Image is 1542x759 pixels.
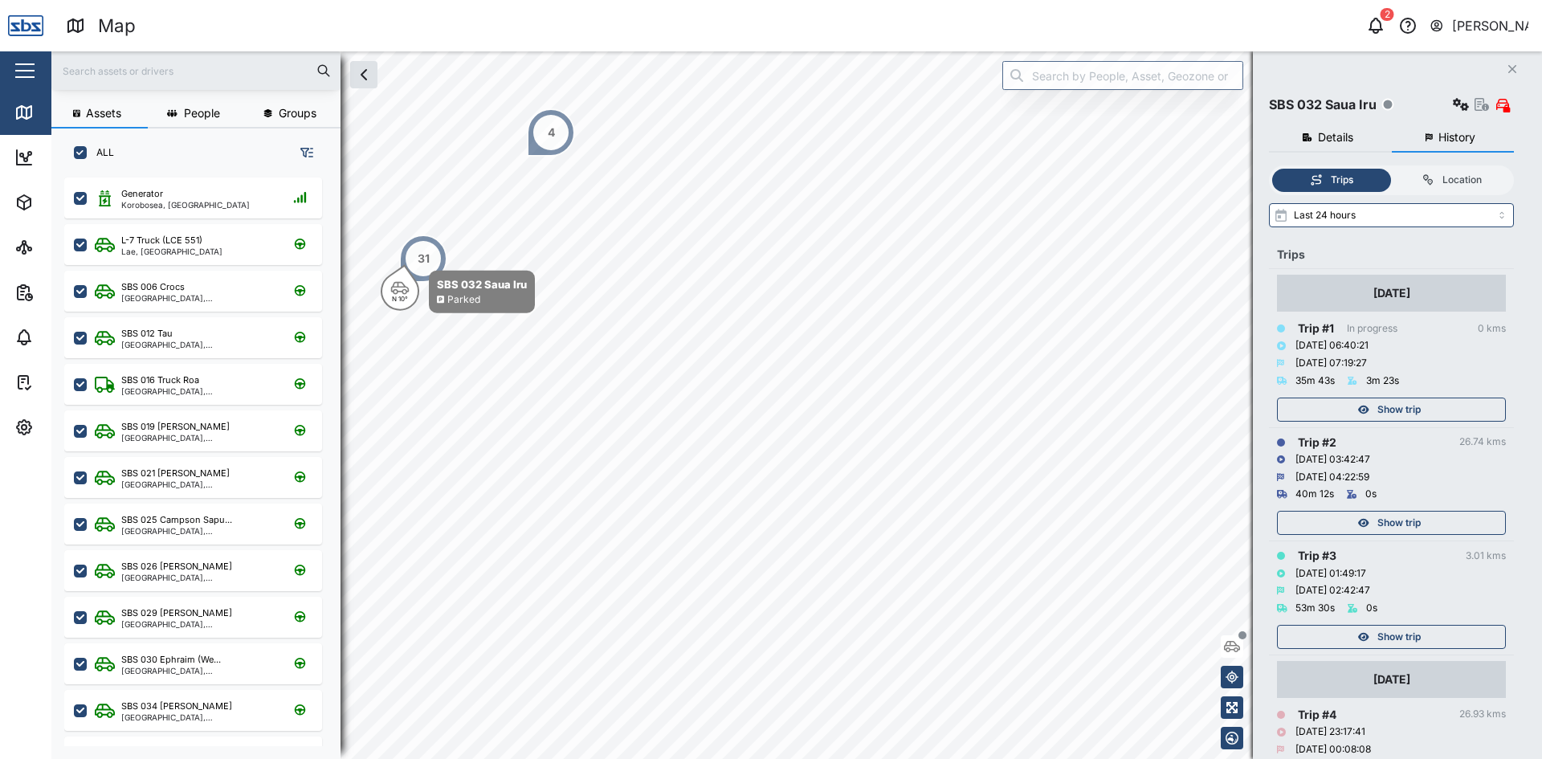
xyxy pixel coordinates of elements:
span: Show trip [1377,626,1421,648]
div: [DATE] 01:49:17 [1295,566,1366,581]
div: Map [42,104,78,121]
div: Map marker [381,271,535,313]
div: SBS 032 Saua Iru [437,276,527,292]
div: 0 kms [1478,321,1506,337]
div: [DATE] 00:08:08 [1295,742,1371,757]
div: Korobosea, [GEOGRAPHIC_DATA] [121,201,250,209]
div: 3.01 kms [1466,549,1506,564]
span: Assets [86,108,121,119]
div: [GEOGRAPHIC_DATA], [GEOGRAPHIC_DATA] [121,713,275,721]
div: 53m 30s [1295,601,1335,616]
div: SBS 030 Ephraim (We... [121,653,221,667]
div: [GEOGRAPHIC_DATA], [GEOGRAPHIC_DATA] [121,620,275,628]
div: [DATE] [1373,671,1410,688]
div: Location [1442,173,1482,188]
div: 35m 43s [1295,373,1335,389]
canvas: Map [51,51,1542,759]
input: Select range [1269,203,1514,227]
div: [PERSON_NAME] [1452,16,1529,36]
div: 0s [1366,601,1377,616]
span: Show trip [1377,512,1421,534]
div: [GEOGRAPHIC_DATA], [GEOGRAPHIC_DATA] [121,573,275,581]
div: [DATE] 23:17:41 [1295,724,1365,740]
button: Show trip [1277,511,1506,535]
div: Trip # 4 [1298,706,1336,724]
div: SBS 016 Truck Roa [121,373,199,387]
div: SBS 032 Saua Iru [1269,95,1377,115]
div: 0s [1365,487,1377,502]
span: Groups [279,108,316,119]
div: [GEOGRAPHIC_DATA], [GEOGRAPHIC_DATA] [121,387,275,395]
div: Trips [1331,173,1353,188]
input: Search assets or drivers [61,59,331,83]
div: SBS 034 [PERSON_NAME] [121,700,232,713]
div: SBS 026 [PERSON_NAME] [121,560,232,573]
div: SBS 019 [PERSON_NAME] [121,420,230,434]
div: [GEOGRAPHIC_DATA], [GEOGRAPHIC_DATA] [121,667,275,675]
div: L-7 Truck (LCE 551) [121,234,202,247]
div: Map marker [399,235,447,283]
div: Map marker [527,108,575,157]
div: N 10° [392,296,408,302]
div: Trip # 3 [1298,547,1336,565]
div: SBS 006 Crocs [121,280,185,294]
div: Map [98,12,136,40]
span: History [1438,132,1475,143]
div: Parked [447,292,480,308]
div: [GEOGRAPHIC_DATA], [GEOGRAPHIC_DATA] [121,341,275,349]
div: [DATE] 07:19:27 [1295,356,1367,371]
div: [GEOGRAPHIC_DATA], [GEOGRAPHIC_DATA] [121,480,275,488]
input: Search by People, Asset, Geozone or Place [1002,61,1243,90]
div: Alarms [42,328,92,346]
span: Show trip [1377,398,1421,421]
img: Main Logo [8,8,43,43]
div: SBS 021 [PERSON_NAME] [121,467,230,480]
div: Lae, [GEOGRAPHIC_DATA] [121,247,222,255]
div: SBS 025 Campson Sapu... [121,513,232,527]
div: Settings [42,418,99,436]
div: Tasks [42,373,86,391]
div: 26.93 kms [1459,707,1506,722]
div: Trip # 2 [1298,434,1336,451]
button: [PERSON_NAME] [1429,14,1529,37]
div: Assets [42,194,92,211]
div: [DATE] 04:22:59 [1295,470,1369,485]
div: [DATE] [1373,284,1410,302]
div: 3m 23s [1366,373,1399,389]
div: Dashboard [42,149,114,166]
button: Show trip [1277,625,1506,649]
div: [DATE] 03:42:47 [1295,452,1370,467]
div: 31 [418,250,430,267]
div: Trip # 1 [1298,320,1334,337]
div: SBS 029 [PERSON_NAME] [121,606,232,620]
span: Details [1318,132,1353,143]
div: SBS 012 Tau [121,327,173,341]
div: [GEOGRAPHIC_DATA], [GEOGRAPHIC_DATA] [121,527,275,535]
div: Sites [42,239,80,256]
div: Reports [42,284,96,301]
div: 2 [1381,8,1394,21]
div: 26.74 kms [1459,435,1506,450]
div: [DATE] 02:42:47 [1295,583,1370,598]
div: Generator [121,187,163,201]
span: People [184,108,220,119]
div: [GEOGRAPHIC_DATA], [GEOGRAPHIC_DATA] [121,434,275,442]
div: 4 [548,124,555,141]
div: grid [64,172,340,746]
label: ALL [87,146,114,159]
div: [DATE] 06:40:21 [1295,338,1369,353]
div: Trips [1277,246,1506,263]
div: 40m 12s [1295,487,1334,502]
div: In progress [1347,321,1397,337]
button: Show trip [1277,398,1506,422]
div: [GEOGRAPHIC_DATA], [GEOGRAPHIC_DATA] [121,294,275,302]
